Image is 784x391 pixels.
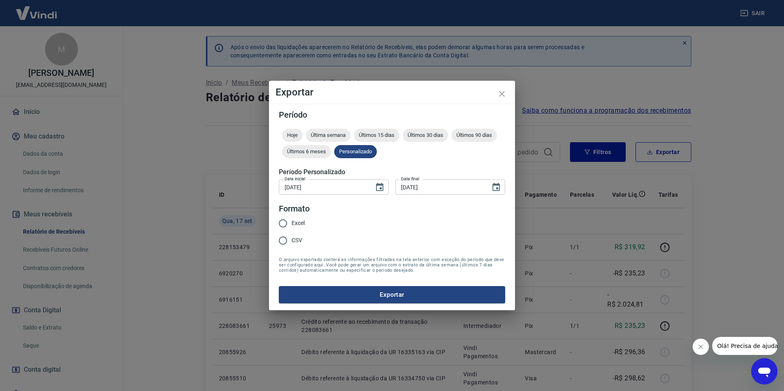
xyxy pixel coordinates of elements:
[451,129,497,142] div: Últimos 90 dias
[279,203,310,215] legend: Formato
[279,180,368,195] input: DD/MM/YYYY
[282,145,331,158] div: Últimos 6 meses
[693,339,709,355] iframe: Fechar mensagem
[285,176,305,182] label: Data inicial
[403,132,448,138] span: Últimos 30 dias
[712,337,777,355] iframe: Mensagem da empresa
[395,180,485,195] input: DD/MM/YYYY
[334,148,377,155] span: Personalizado
[488,179,504,195] button: Choose date, selected date is 17 de set de 2025
[279,257,505,273] span: O arquivo exportado conterá as informações filtradas na tela anterior com exceção do período que ...
[282,148,331,155] span: Últimos 6 meses
[282,132,303,138] span: Hoje
[5,6,69,12] span: Olá! Precisa de ajuda?
[306,132,351,138] span: Última semana
[401,176,419,182] label: Data final
[276,87,508,97] h4: Exportar
[354,129,399,142] div: Últimos 15 dias
[451,132,497,138] span: Últimos 90 dias
[751,358,777,384] iframe: Botão para abrir a janela de mensagens
[279,168,505,176] h5: Período Personalizado
[354,132,399,138] span: Últimos 15 dias
[306,129,351,142] div: Última semana
[371,179,388,195] button: Choose date, selected date is 17 de set de 2025
[279,286,505,303] button: Exportar
[403,129,448,142] div: Últimos 30 dias
[334,145,377,158] div: Personalizado
[492,84,512,104] button: close
[292,219,305,227] span: Excel
[282,129,303,142] div: Hoje
[279,111,505,119] h5: Período
[292,236,302,245] span: CSV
